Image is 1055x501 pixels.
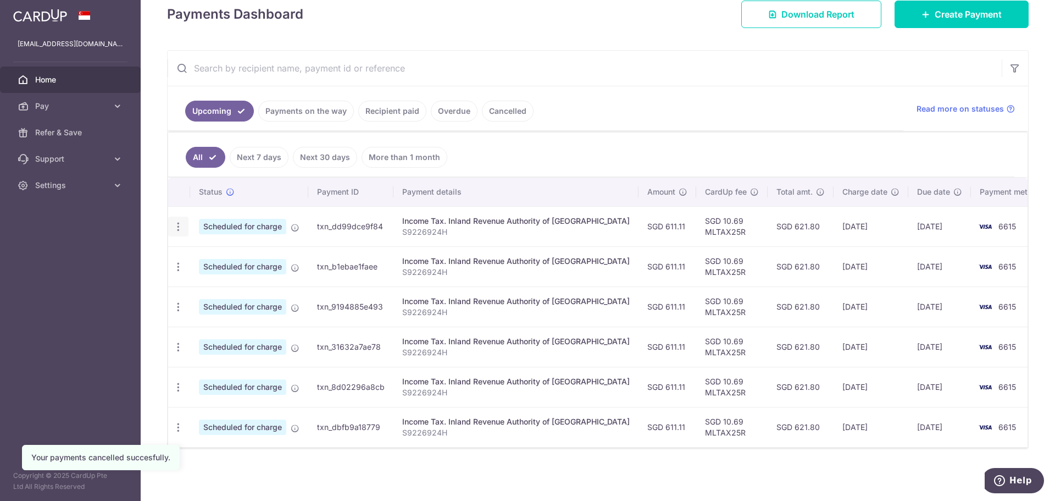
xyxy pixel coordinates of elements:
[998,222,1016,231] span: 6615
[998,382,1016,392] span: 6615
[696,287,768,327] td: SGD 10.69 MLTAX25R
[308,178,393,206] th: Payment ID
[974,381,996,394] img: Bank Card
[647,186,675,197] span: Amount
[768,327,834,367] td: SGD 621.80
[974,421,996,434] img: Bank Card
[768,407,834,447] td: SGD 621.80
[908,246,971,287] td: [DATE]
[638,407,696,447] td: SGD 611.11
[168,51,1002,86] input: Search by recipient name, payment id or reference
[696,327,768,367] td: SGD 10.69 MLTAX25R
[696,407,768,447] td: SGD 10.69 MLTAX25R
[908,206,971,246] td: [DATE]
[935,8,1002,21] span: Create Payment
[974,340,996,354] img: Bank Card
[998,422,1016,432] span: 6615
[308,206,393,246] td: txn_dd99dce9f84
[308,246,393,287] td: txn_b1ebae1faee
[199,259,286,274] span: Scheduled for charge
[908,367,971,407] td: [DATE]
[199,420,286,435] span: Scheduled for charge
[908,287,971,327] td: [DATE]
[776,186,813,197] span: Total amt.
[308,367,393,407] td: txn_8d02296a8cb
[834,367,908,407] td: [DATE]
[402,227,630,238] p: S9226924H
[308,327,393,367] td: txn_31632a7ae78
[402,267,630,278] p: S9226924H
[768,287,834,327] td: SGD 621.80
[638,206,696,246] td: SGD 611.11
[402,427,630,438] p: S9226924H
[308,287,393,327] td: txn_9194885e493
[31,452,170,463] div: Your payments cancelled succesfully.
[13,9,67,22] img: CardUp
[974,300,996,313] img: Bank Card
[402,216,630,227] div: Income Tax. Inland Revenue Authority of [GEOGRAPHIC_DATA]
[199,219,286,234] span: Scheduled for charge
[402,256,630,267] div: Income Tax. Inland Revenue Authority of [GEOGRAPHIC_DATA]
[638,287,696,327] td: SGD 611.11
[781,8,854,21] span: Download Report
[482,101,534,122] a: Cancelled
[834,246,908,287] td: [DATE]
[908,407,971,447] td: [DATE]
[402,416,630,427] div: Income Tax. Inland Revenue Authority of [GEOGRAPHIC_DATA]
[974,220,996,233] img: Bank Card
[834,206,908,246] td: [DATE]
[971,178,1054,206] th: Payment method
[696,246,768,287] td: SGD 10.69 MLTAX25R
[402,307,630,318] p: S9226924H
[974,260,996,273] img: Bank Card
[199,186,223,197] span: Status
[18,38,123,49] p: [EMAIL_ADDRESS][DOMAIN_NAME]
[185,101,254,122] a: Upcoming
[402,336,630,347] div: Income Tax. Inland Revenue Authority of [GEOGRAPHIC_DATA]
[741,1,881,28] a: Download Report
[638,327,696,367] td: SGD 611.11
[638,367,696,407] td: SGD 611.11
[35,127,108,138] span: Refer & Save
[402,296,630,307] div: Income Tax. Inland Revenue Authority of [GEOGRAPHIC_DATA]
[768,246,834,287] td: SGD 621.80
[834,327,908,367] td: [DATE]
[917,103,1004,114] span: Read more on statuses
[834,287,908,327] td: [DATE]
[998,342,1016,351] span: 6615
[834,407,908,447] td: [DATE]
[35,180,108,191] span: Settings
[985,468,1044,496] iframe: Opens a widget where you can find more information
[358,101,426,122] a: Recipient paid
[258,101,354,122] a: Payments on the way
[917,186,950,197] span: Due date
[167,4,303,24] h4: Payments Dashboard
[842,186,887,197] span: Charge date
[308,407,393,447] td: txn_dbfb9a18779
[293,147,357,168] a: Next 30 days
[917,103,1015,114] a: Read more on statuses
[393,178,638,206] th: Payment details
[402,347,630,358] p: S9226924H
[199,379,286,395] span: Scheduled for charge
[186,147,225,168] a: All
[696,206,768,246] td: SGD 10.69 MLTAX25R
[895,1,1029,28] a: Create Payment
[35,101,108,112] span: Pay
[362,147,447,168] a: More than 1 month
[998,262,1016,271] span: 6615
[402,387,630,398] p: S9226924H
[199,339,286,355] span: Scheduled for charge
[35,74,108,85] span: Home
[768,367,834,407] td: SGD 621.80
[998,302,1016,311] span: 6615
[638,246,696,287] td: SGD 611.11
[431,101,477,122] a: Overdue
[705,186,747,197] span: CardUp fee
[230,147,288,168] a: Next 7 days
[908,327,971,367] td: [DATE]
[199,299,286,315] span: Scheduled for charge
[35,153,108,164] span: Support
[696,367,768,407] td: SGD 10.69 MLTAX25R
